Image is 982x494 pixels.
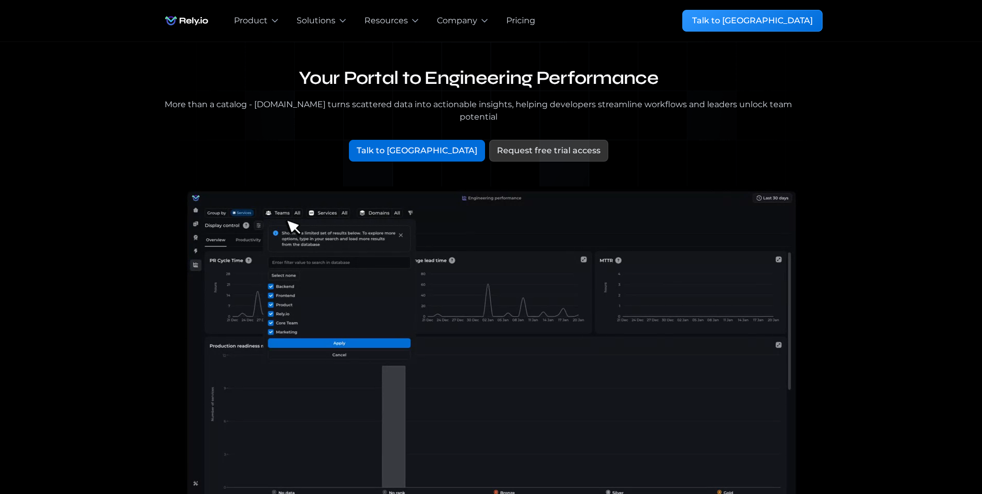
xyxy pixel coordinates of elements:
div: More than a catalog - [DOMAIN_NAME] turns scattered data into actionable insights, helping develo... [160,98,798,123]
iframe: Chatbot [914,426,968,480]
div: Talk to [GEOGRAPHIC_DATA] [357,144,477,157]
div: Solutions [297,14,335,27]
a: Talk to [GEOGRAPHIC_DATA] [682,10,823,32]
div: Company [437,14,477,27]
h1: Your Portal to Engineering Performance [160,67,798,90]
a: Pricing [506,14,535,27]
a: Request free trial access [489,140,608,162]
div: Product [234,14,268,27]
a: home [160,10,213,31]
a: Talk to [GEOGRAPHIC_DATA] [349,140,485,162]
div: Resources [364,14,408,27]
img: Rely.io logo [160,10,213,31]
div: Talk to [GEOGRAPHIC_DATA] [692,14,813,27]
div: Request free trial access [497,144,600,157]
